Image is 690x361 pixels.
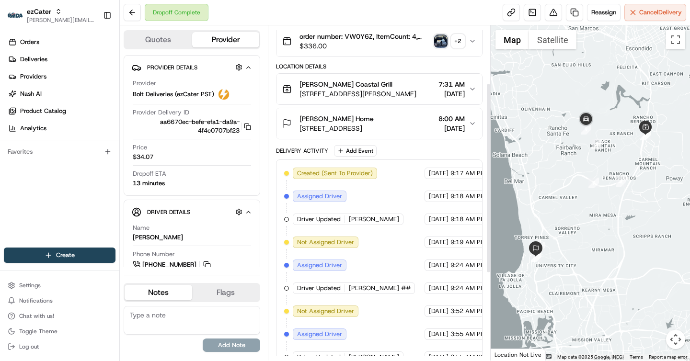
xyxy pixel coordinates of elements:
span: 9:24 AM PHT [450,284,489,293]
span: [DATE] [85,148,104,156]
button: Toggle Theme [4,325,115,338]
div: 8 [592,139,602,149]
span: Pylon [95,237,116,245]
div: 3 [616,176,626,187]
a: Providers [4,69,119,84]
a: [PHONE_NUMBER] [133,259,212,270]
span: [DATE] [429,261,448,270]
span: Analytics [20,124,46,133]
button: Start new chat [163,94,174,106]
span: Provider [133,79,156,88]
span: [DATE] [438,124,465,133]
a: Open this area in Google Maps (opens a new window) [493,348,525,361]
a: Powered byPylon [68,237,116,245]
input: Clear [25,62,158,72]
span: [PHONE_NUMBER] [142,260,196,269]
div: Location Not Live [491,349,546,361]
span: Driver Updated [297,284,341,293]
span: Provider Details [147,64,197,71]
a: Product Catalog [4,103,119,119]
span: Bolt Deliveries (ezCater PST) [133,90,214,99]
span: [DATE] [85,174,104,182]
span: [DATE] [429,284,448,293]
span: 9:18 AM PHT [450,215,489,224]
span: Toggle Theme [19,327,57,335]
a: Orders [4,34,119,50]
span: Knowledge Base [19,214,73,224]
button: Provider [192,32,260,47]
span: [PERSON_NAME] [349,215,399,224]
span: Created (Sent To Provider) [297,169,373,178]
span: ezCater [27,7,51,16]
div: 4 [534,242,545,253]
a: Deliveries [4,52,119,67]
span: • [80,148,83,156]
button: See all [149,123,174,134]
button: Chat with us! [4,309,115,323]
span: Name [133,224,149,232]
img: bolt_logo.png [218,89,230,100]
span: [DATE] [429,330,448,338]
a: Terms [630,354,643,360]
span: [DATE] [429,238,448,247]
div: Favorites [4,144,115,159]
img: Jandy Espique [10,165,25,180]
button: Create [4,248,115,263]
button: Log out [4,340,115,353]
button: Provider Details [132,59,252,75]
span: Provider Delivery ID [133,108,189,117]
span: [DATE] [429,169,448,178]
a: Report a map error [649,354,687,360]
span: Deliveries [20,55,47,64]
span: $34.07 [133,153,153,161]
button: aa6670ec-befe-efa1-da9a-4f4c0707bf23 [133,118,251,135]
div: 2 [640,130,651,140]
button: [PERSON_NAME][EMAIL_ADDRESS][DOMAIN_NAME] [27,16,95,24]
a: Nash AI [4,86,119,102]
button: Notifications [4,294,115,307]
span: [STREET_ADDRESS][PERSON_NAME] [299,89,416,99]
button: Show satellite imagery [529,30,576,49]
span: 7:31 AM [438,79,465,89]
span: [PERSON_NAME] Coastal Grill [299,79,392,89]
span: Dropoff ETA [133,169,166,178]
span: Nash AI [20,90,42,98]
span: Driver Details [147,208,190,216]
img: ezCater [8,12,23,19]
span: Driver Updated [297,215,341,224]
span: 9:24 AM PHT [450,261,489,270]
img: photo_proof_of_pickup image [434,34,448,48]
div: Delivery Activity [276,147,328,155]
span: Assigned Driver [297,192,342,201]
img: 1736555255976-a54dd68f-1ca7-489b-9aae-adbdc363a1c4 [10,91,27,109]
span: [DATE] [438,89,465,99]
span: Not Assigned Driver [297,307,354,316]
img: Nash [10,10,29,29]
button: order number: VW0Y6Z, ItemCount: 4, itemDescriptions: 1 Quesadilla Platter, 1 Work Perks Catering... [276,26,482,56]
span: Phone Number [133,250,175,259]
span: [DATE] [429,307,448,316]
button: ezCaterezCater[PERSON_NAME][EMAIL_ADDRESS][DOMAIN_NAME] [4,4,99,27]
div: We're available if you need us! [43,101,132,109]
button: Map camera controls [666,330,685,349]
span: 9:18 AM PHT [450,192,489,201]
span: [DATE] [429,215,448,224]
span: [PERSON_NAME] ## [349,284,411,293]
span: Reassign [591,8,616,17]
button: Quotes [125,32,192,47]
button: Driver Details [132,204,252,220]
span: [PERSON_NAME] [30,174,78,182]
button: [PERSON_NAME] Home[STREET_ADDRESS]8:00 AM[DATE] [276,108,482,139]
div: 7 [588,178,599,188]
span: Assigned Driver [297,330,342,338]
img: 1736555255976-a54dd68f-1ca7-489b-9aae-adbdc363a1c4 [19,175,27,182]
div: Start new chat [43,91,157,101]
div: Past conversations [10,124,61,132]
span: 8:00 AM [438,114,465,124]
button: Flags [192,285,260,300]
img: 1736555255976-a54dd68f-1ca7-489b-9aae-adbdc363a1c4 [19,149,27,157]
button: Notes [125,285,192,300]
button: Settings [4,279,115,292]
div: + 2 [451,34,465,48]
